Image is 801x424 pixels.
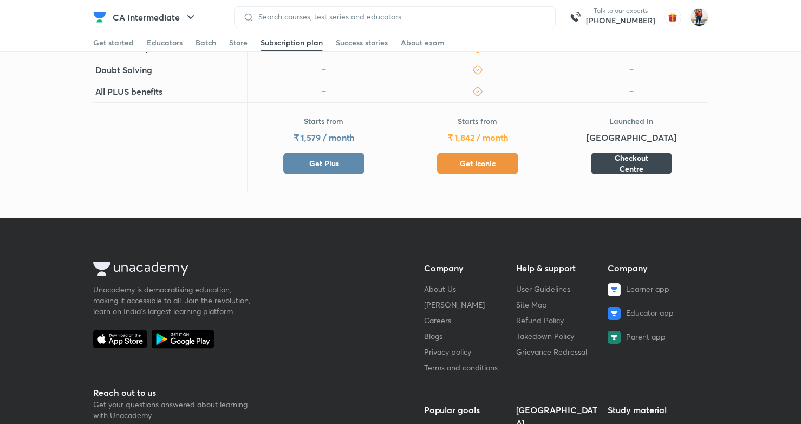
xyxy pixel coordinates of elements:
[424,262,507,275] h5: Company
[460,158,496,169] span: Get Iconic
[401,34,445,51] a: About exam
[564,6,586,28] img: call-us
[516,262,600,275] h5: Help & support
[424,347,471,357] a: Privacy policy
[93,386,256,399] h5: Reach out to us
[609,116,653,127] p: Launched in
[229,34,248,51] a: Store
[516,284,570,294] a: User Guidelines
[626,64,637,75] img: icon
[95,85,163,98] h5: All PLUS benefits
[261,37,323,48] div: Subscription plan
[608,331,621,344] img: Parent app
[93,34,134,51] a: Get started
[147,34,183,51] a: Educators
[93,399,256,421] p: Get your questions answered about learning with Unacademy.
[608,262,691,275] h5: Company
[591,153,672,174] button: Checkout Centre
[196,34,216,51] a: Batch
[626,86,637,97] img: icon
[608,283,691,296] a: Learner app
[424,299,485,310] a: [PERSON_NAME]
[424,362,498,373] a: Terms and conditions
[586,6,655,15] p: Talk to our experts
[437,153,518,174] button: Get Iconic
[93,284,256,317] div: Unacademy is democratising education, making it accessible to all. Join the revolution, learn on ...
[106,6,204,28] button: CA Intermediate
[608,307,691,320] a: Educator app
[587,131,676,144] h5: [GEOGRAPHIC_DATA]
[516,315,564,325] a: Refund Policy
[309,158,339,169] span: Get Plus
[586,15,655,26] a: [PHONE_NUMBER]
[608,403,691,416] h5: Study material
[604,153,659,174] span: Checkout Centre
[196,37,216,48] div: Batch
[147,37,183,48] div: Educators
[608,331,691,344] a: Parent app
[516,347,587,357] a: Grievance Redressal
[608,307,621,320] img: Educator app
[424,315,451,325] a: Careers
[93,11,106,24] img: Company Logo
[401,37,445,48] div: About exam
[93,262,188,276] img: Unacademy Logo
[304,116,343,127] p: Starts from
[424,403,507,416] h5: Popular goals
[447,131,509,144] h5: ₹ 1,842 / month
[608,283,621,296] img: Learner app
[318,86,329,97] img: icon
[424,331,442,341] a: Blogs
[283,153,364,174] button: Get Plus
[336,37,388,48] div: Success stories
[516,299,547,310] a: Site Map
[516,331,574,341] a: Takedown Policy
[93,37,134,48] div: Get started
[95,63,152,76] h5: Doubt Solving
[294,131,355,144] h5: ₹ 1,579 / month
[229,37,248,48] div: Store
[424,284,456,294] a: About Us
[664,9,681,26] img: avatar
[254,12,546,21] input: Search courses, test series and educators
[458,116,497,127] p: Starts from
[318,64,329,75] img: icon
[690,8,708,27] img: Aman Kumar Giri
[336,34,388,51] a: Success stories
[261,34,323,51] a: Subscription plan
